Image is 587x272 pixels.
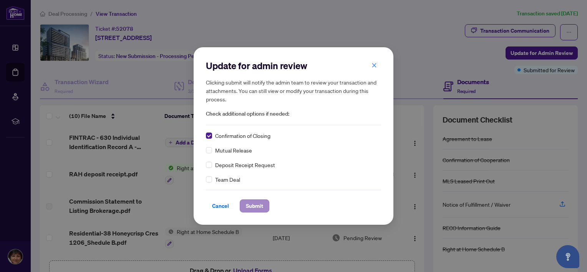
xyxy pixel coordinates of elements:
[215,131,270,140] span: Confirmation of Closing
[206,199,235,212] button: Cancel
[206,60,381,72] h2: Update for admin review
[371,63,377,68] span: close
[215,175,240,184] span: Team Deal
[215,161,275,169] span: Deposit Receipt Request
[556,245,579,268] button: Open asap
[206,109,381,118] span: Check additional options if needed:
[215,146,252,154] span: Mutual Release
[240,199,269,212] button: Submit
[246,200,263,212] span: Submit
[212,200,229,212] span: Cancel
[206,78,381,103] h5: Clicking submit will notify the admin team to review your transaction and attachments. You can st...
